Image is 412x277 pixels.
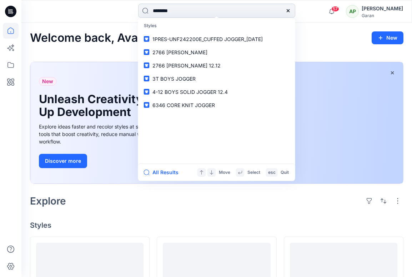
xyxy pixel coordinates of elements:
[346,5,359,18] div: AP
[281,169,289,176] p: Quit
[247,169,260,176] p: Select
[140,32,294,46] a: 1PRES-UNF242200E_CUFFED JOGGER_[DATE]
[140,85,294,99] a: 4-12 BOYS SOLID JOGGER 12.4
[219,169,230,176] p: Move
[152,102,215,108] span: 6346 CORE KNIT JOGGER
[144,168,183,177] button: All Results
[140,99,294,112] a: 6346 CORE KNIT JOGGER
[362,4,403,13] div: [PERSON_NAME]
[152,62,221,69] span: 2766 [PERSON_NAME] 12.12
[268,169,276,176] p: esc
[42,77,53,86] span: New
[152,89,228,95] span: 4-12 BOYS SOLID JOGGER 12.4
[140,19,294,32] p: Styles
[39,93,189,119] h1: Unleash Creativity, Speed Up Development
[39,154,200,168] a: Discover more
[140,46,294,59] a: 2766 [PERSON_NAME]
[152,36,263,42] span: 1PRES-UNF242200E_CUFFED JOGGER_[DATE]
[39,123,200,145] div: Explore ideas faster and recolor styles at scale with AI-powered tools that boost creativity, red...
[140,72,294,85] a: 3T BOYS JOGGER
[331,6,339,12] span: 57
[30,195,66,207] h2: Explore
[152,76,196,82] span: 3T BOYS JOGGER
[362,13,403,18] div: Garan
[30,221,403,230] h4: Styles
[372,31,403,44] button: New
[39,154,87,168] button: Discover more
[30,31,148,45] h2: Welcome back, Avani
[140,59,294,72] a: 2766 [PERSON_NAME] 12.12
[152,49,207,55] span: 2766 [PERSON_NAME]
